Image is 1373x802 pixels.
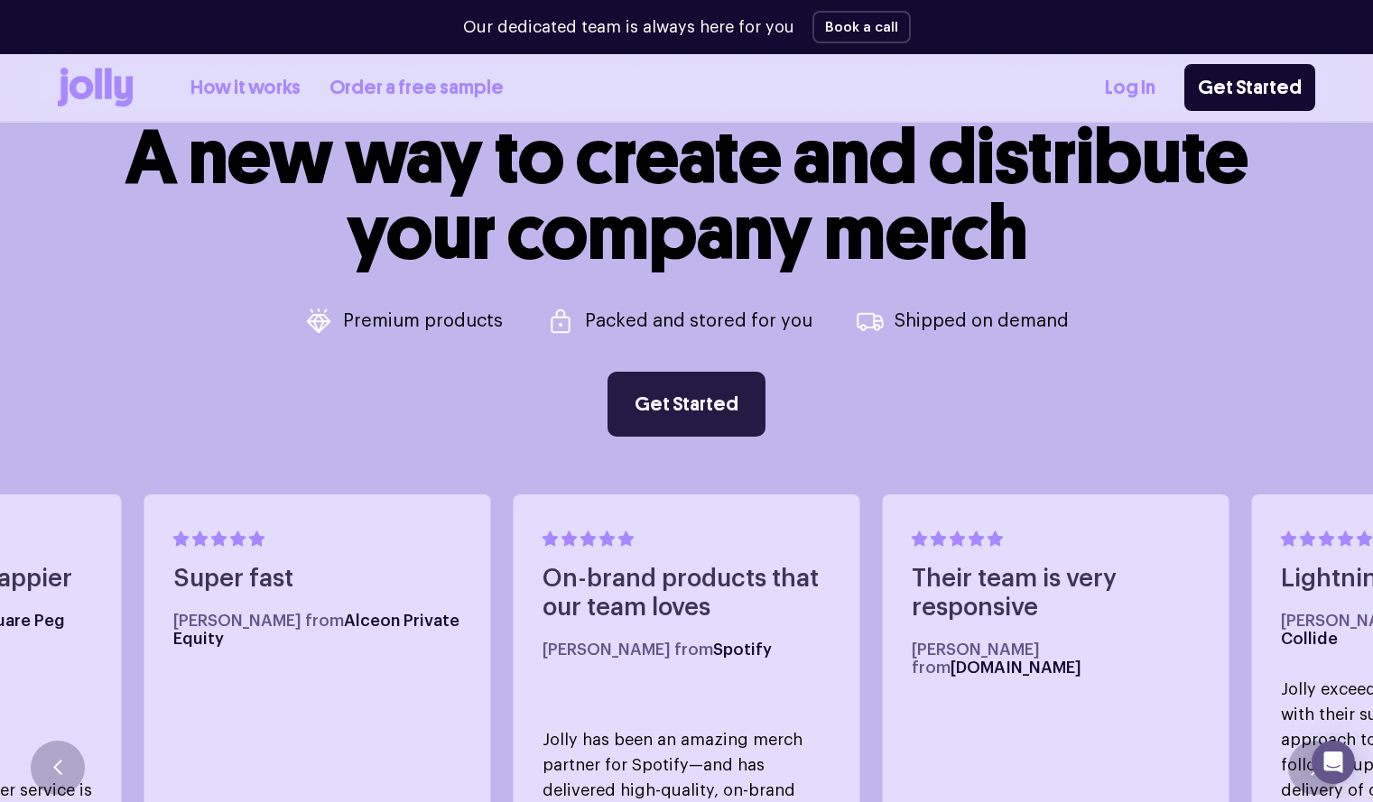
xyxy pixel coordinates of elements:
[543,641,831,659] h5: [PERSON_NAME] from
[173,565,462,594] h4: Super fast
[543,565,831,622] h4: On-brand products that our team loves
[713,641,772,658] span: Spotify
[343,312,503,330] p: Premium products
[1184,64,1315,111] a: Get Started
[585,312,812,330] p: Packed and stored for you
[463,15,794,40] p: Our dedicated team is always here for you
[329,73,504,103] a: Order a free sample
[1105,73,1155,103] a: Log In
[812,11,911,43] button: Book a call
[951,659,1081,676] span: [DOMAIN_NAME]
[1312,741,1355,784] div: Open Intercom Messenger
[608,372,765,437] a: Get Started
[190,73,301,103] a: How it works
[895,312,1069,330] p: Shipped on demand
[912,641,1201,677] h5: [PERSON_NAME] from
[125,119,1248,271] h1: A new way to create and distribute your company merch
[173,612,462,648] h5: [PERSON_NAME] from
[912,565,1201,622] h4: Their team is very responsive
